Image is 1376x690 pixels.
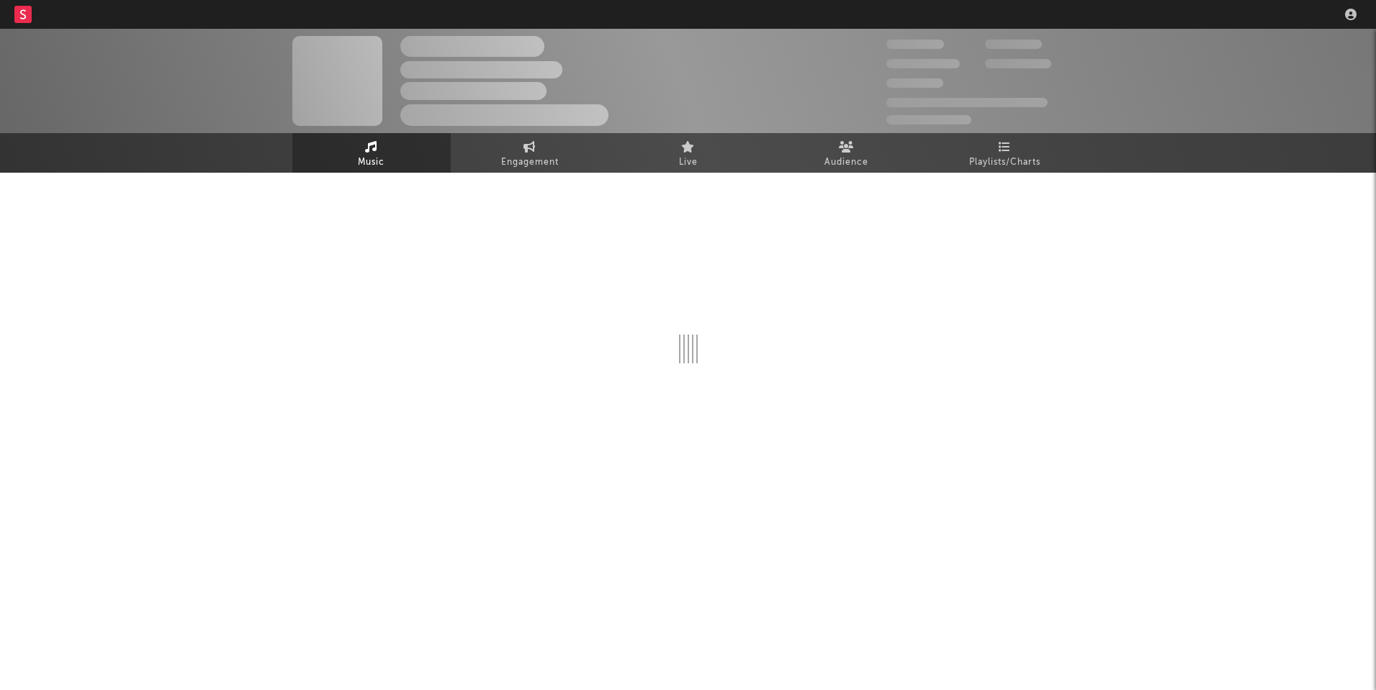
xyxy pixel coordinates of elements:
[451,133,609,173] a: Engagement
[292,133,451,173] a: Music
[985,59,1051,68] span: 1,000,000
[886,98,1048,107] span: 50,000,000 Monthly Listeners
[501,154,559,171] span: Engagement
[679,154,698,171] span: Live
[824,154,868,171] span: Audience
[926,133,1084,173] a: Playlists/Charts
[985,40,1042,49] span: 100,000
[886,59,960,68] span: 50,000,000
[609,133,768,173] a: Live
[886,115,971,124] span: Jump Score: 85.0
[886,40,944,49] span: 300,000
[358,154,385,171] span: Music
[969,154,1040,171] span: Playlists/Charts
[768,133,926,173] a: Audience
[886,78,943,88] span: 100,000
